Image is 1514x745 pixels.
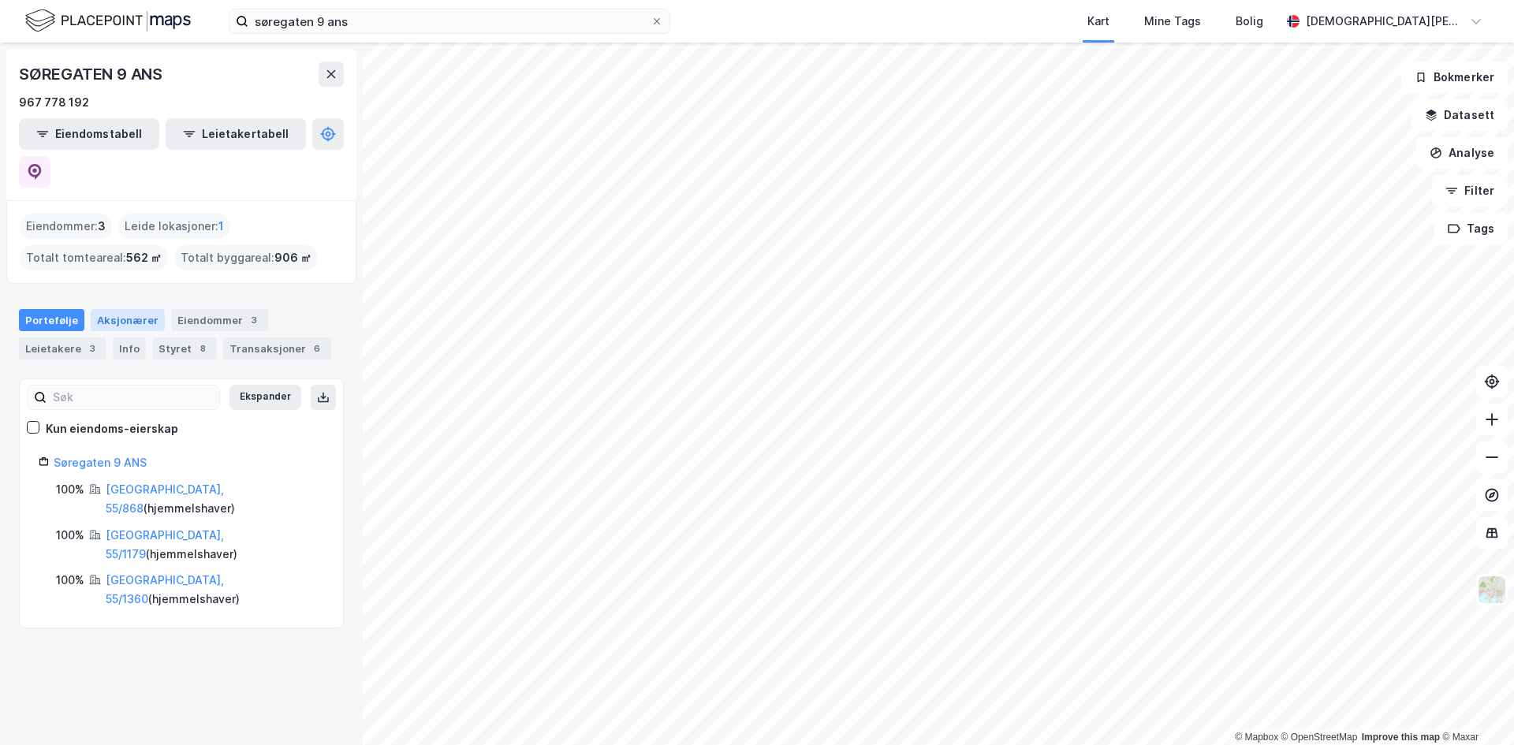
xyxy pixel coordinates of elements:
[91,309,165,331] div: Aksjonærer
[47,386,219,409] input: Søk
[218,217,224,236] span: 1
[113,337,146,359] div: Info
[19,118,159,150] button: Eiendomstabell
[1144,12,1201,31] div: Mine Tags
[126,248,162,267] span: 562 ㎡
[106,528,224,561] a: [GEOGRAPHIC_DATA], 55/1179
[1235,732,1278,743] a: Mapbox
[174,245,318,270] div: Totalt byggareal :
[229,385,301,410] button: Ekspander
[1401,61,1508,93] button: Bokmerker
[54,456,147,469] a: Søregaten 9 ANS
[118,214,230,239] div: Leide lokasjoner :
[1362,732,1440,743] a: Improve this map
[1416,137,1508,169] button: Analyse
[106,526,324,564] div: ( hjemmelshaver )
[19,61,166,87] div: SØREGATEN 9 ANS
[20,214,112,239] div: Eiendommer :
[171,309,268,331] div: Eiendommer
[195,341,211,356] div: 8
[25,7,191,35] img: logo.f888ab2527a4732fd821a326f86c7f29.svg
[106,573,224,605] a: [GEOGRAPHIC_DATA], 55/1360
[106,482,224,515] a: [GEOGRAPHIC_DATA], 55/868
[1435,669,1514,745] iframe: Chat Widget
[56,480,84,499] div: 100%
[1281,732,1358,743] a: OpenStreetMap
[106,571,324,609] div: ( hjemmelshaver )
[248,9,651,33] input: Søk på adresse, matrikkel, gårdeiere, leietakere eller personer
[1236,12,1263,31] div: Bolig
[20,245,168,270] div: Totalt tomteareal :
[1477,575,1507,605] img: Z
[223,337,331,359] div: Transaksjoner
[19,309,84,331] div: Portefølje
[19,93,89,112] div: 967 778 192
[56,571,84,590] div: 100%
[19,337,106,359] div: Leietakere
[46,419,178,438] div: Kun eiendoms-eierskap
[274,248,311,267] span: 906 ㎡
[1432,175,1508,207] button: Filter
[1306,12,1464,31] div: [DEMOGRAPHIC_DATA][PERSON_NAME][DEMOGRAPHIC_DATA]
[246,312,262,328] div: 3
[1087,12,1109,31] div: Kart
[84,341,100,356] div: 3
[152,337,217,359] div: Styret
[1411,99,1508,131] button: Datasett
[166,118,306,150] button: Leietakertabell
[106,480,324,518] div: ( hjemmelshaver )
[1435,669,1514,745] div: Kontrollprogram for chat
[56,526,84,545] div: 100%
[98,217,106,236] span: 3
[309,341,325,356] div: 6
[1434,213,1508,244] button: Tags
